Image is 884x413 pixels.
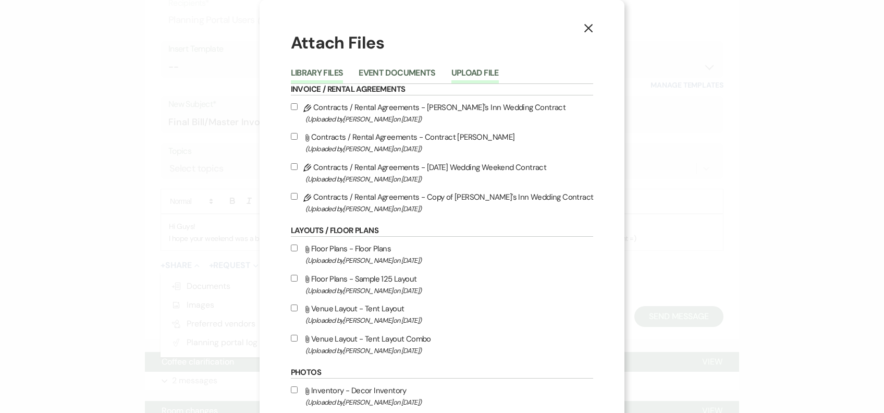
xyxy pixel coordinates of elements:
[291,31,594,55] h1: Attach Files
[291,101,594,125] label: Contracts / Rental Agreements - [PERSON_NAME]'s Inn Wedding Contract
[291,272,594,297] label: Floor Plans - Sample 125 Layout
[291,384,594,408] label: Inventory - Decor Inventory
[291,275,298,282] input: Floor Plans - Sample 125 Layout(Uploaded by[PERSON_NAME]on [DATE])
[291,193,298,200] input: Contracts / Rental Agreements - Copy of [PERSON_NAME]'s Inn Wedding Contract(Uploaded by[PERSON_N...
[291,133,298,140] input: Contracts / Rental Agreements - Contract [PERSON_NAME](Uploaded by[PERSON_NAME]on [DATE])
[291,84,594,95] h6: Invoice / Rental Agreements
[305,113,594,125] span: (Uploaded by [PERSON_NAME] on [DATE] )
[291,163,298,170] input: Contracts / Rental Agreements - [DATE] Wedding Weekend Contract(Uploaded by[PERSON_NAME]on [DATE])
[305,314,594,326] span: (Uploaded by [PERSON_NAME] on [DATE] )
[291,69,343,83] button: Library Files
[291,161,594,185] label: Contracts / Rental Agreements - [DATE] Wedding Weekend Contract
[291,245,298,251] input: Floor Plans - Floor Plans(Uploaded by[PERSON_NAME]on [DATE])
[291,332,594,357] label: Venue Layout - Tent Layout Combo
[291,242,594,266] label: Floor Plans - Floor Plans
[305,285,594,297] span: (Uploaded by [PERSON_NAME] on [DATE] )
[291,302,594,326] label: Venue Layout - Tent Layout
[305,203,594,215] span: (Uploaded by [PERSON_NAME] on [DATE] )
[291,225,594,237] h6: Layouts / Floor Plans
[305,143,594,155] span: (Uploaded by [PERSON_NAME] on [DATE] )
[305,254,594,266] span: (Uploaded by [PERSON_NAME] on [DATE] )
[291,386,298,393] input: Inventory - Decor Inventory(Uploaded by[PERSON_NAME]on [DATE])
[359,69,435,83] button: Event Documents
[291,335,298,342] input: Venue Layout - Tent Layout Combo(Uploaded by[PERSON_NAME]on [DATE])
[291,305,298,311] input: Venue Layout - Tent Layout(Uploaded by[PERSON_NAME]on [DATE])
[291,130,594,155] label: Contracts / Rental Agreements - Contract [PERSON_NAME]
[305,396,594,408] span: (Uploaded by [PERSON_NAME] on [DATE] )
[291,103,298,110] input: Contracts / Rental Agreements - [PERSON_NAME]'s Inn Wedding Contract(Uploaded by[PERSON_NAME]on [...
[305,173,594,185] span: (Uploaded by [PERSON_NAME] on [DATE] )
[291,190,594,215] label: Contracts / Rental Agreements - Copy of [PERSON_NAME]'s Inn Wedding Contract
[305,345,594,357] span: (Uploaded by [PERSON_NAME] on [DATE] )
[291,367,594,379] h6: Photos
[451,69,499,83] button: Upload File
